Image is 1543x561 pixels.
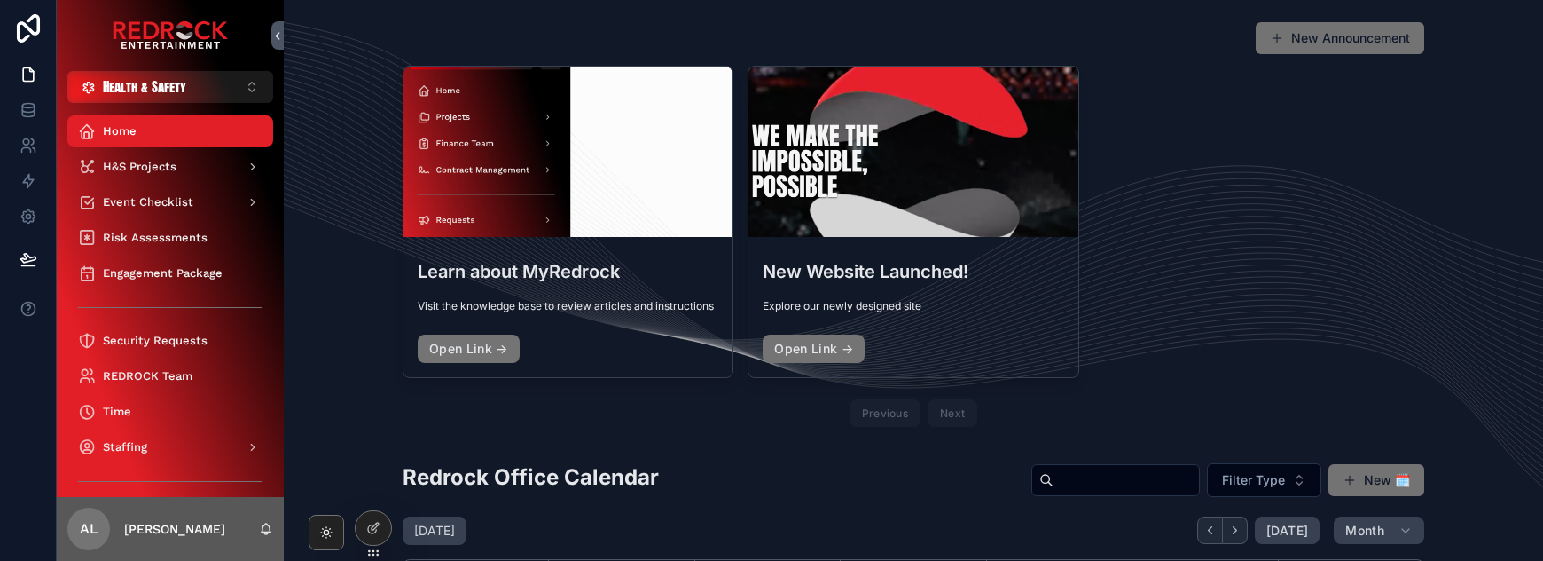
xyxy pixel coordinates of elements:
[418,299,718,313] span: Visit the knowledge base to review articles and instructions
[80,518,98,540] span: AL
[748,66,1078,378] a: New Website Launched!Explore our newly designed siteOpen Link →
[403,462,659,492] h2: Redrock Office Calendar
[67,151,273,183] a: H&S Projects
[67,360,273,392] a: REDROCK Team
[67,396,273,428] a: Time
[67,257,273,289] a: Engagement Package
[67,186,273,218] a: Event Checklist
[57,103,284,497] div: scrollable content
[1223,517,1248,544] button: Next
[103,369,192,383] span: REDROCK Team
[418,258,718,285] h3: Learn about MyRedrock
[67,71,273,103] button: Select Button
[103,195,193,209] span: Event Checklist
[1197,517,1223,544] button: Back
[1328,464,1424,496] button: New 🗓️
[103,160,176,174] span: H&S Projects
[113,21,228,50] img: App logo
[67,115,273,147] a: Home
[403,67,732,237] div: Screenshot-2025-08-19-at-2.09.49-PM.png
[763,335,865,363] a: Open Link →
[103,78,186,96] span: Health & Safety
[124,520,225,538] p: [PERSON_NAME]
[1256,22,1424,54] button: New Announcement
[763,299,1063,313] span: Explore our newly designed site
[414,522,455,540] h2: [DATE]
[1222,471,1285,489] span: Filter Type
[1345,523,1384,539] span: Month
[103,440,147,454] span: Staffing
[103,266,223,280] span: Engagement Package
[67,431,273,463] a: Staffing
[1334,517,1424,545] button: Month
[763,258,1063,285] h3: New Website Launched!
[103,405,131,419] span: Time
[1207,463,1321,497] button: Select Button
[103,124,137,138] span: Home
[67,222,273,254] a: Risk Assessments
[103,231,208,245] span: Risk Assessments
[1255,517,1320,545] button: [DATE]
[103,334,208,348] span: Security Requests
[748,67,1077,237] div: Screenshot-2025-08-19-at-10.28.09-AM.png
[67,325,273,357] a: Security Requests
[403,66,733,378] a: Learn about MyRedrockVisit the knowledge base to review articles and instructionsOpen Link →
[418,335,520,363] a: Open Link →
[1266,523,1308,539] span: [DATE]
